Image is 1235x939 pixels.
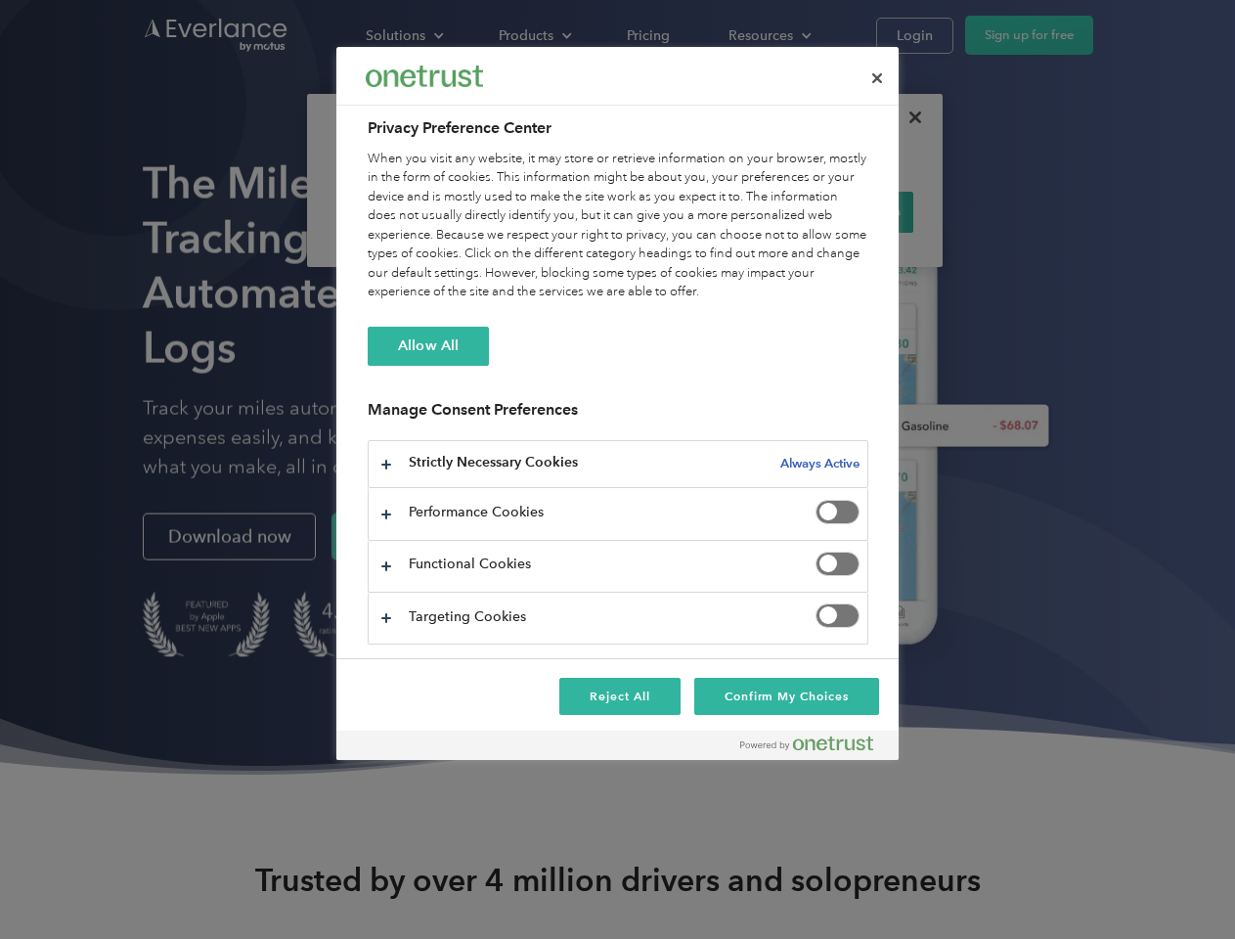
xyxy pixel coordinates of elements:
[368,116,868,140] h2: Privacy Preference Center
[740,736,873,751] img: Powered by OneTrust Opens in a new Tab
[368,400,868,430] h3: Manage Consent Preferences
[336,47,899,760] div: Privacy Preference Center
[336,47,899,760] div: Preference center
[368,327,489,366] button: Allow All
[368,150,868,302] div: When you visit any website, it may store or retrieve information on your browser, mostly in the f...
[366,66,483,86] img: Everlance
[366,57,483,96] div: Everlance
[740,736,889,760] a: Powered by OneTrust Opens in a new Tab
[559,678,681,715] button: Reject All
[694,678,879,715] button: Confirm My Choices
[856,57,899,100] button: Close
